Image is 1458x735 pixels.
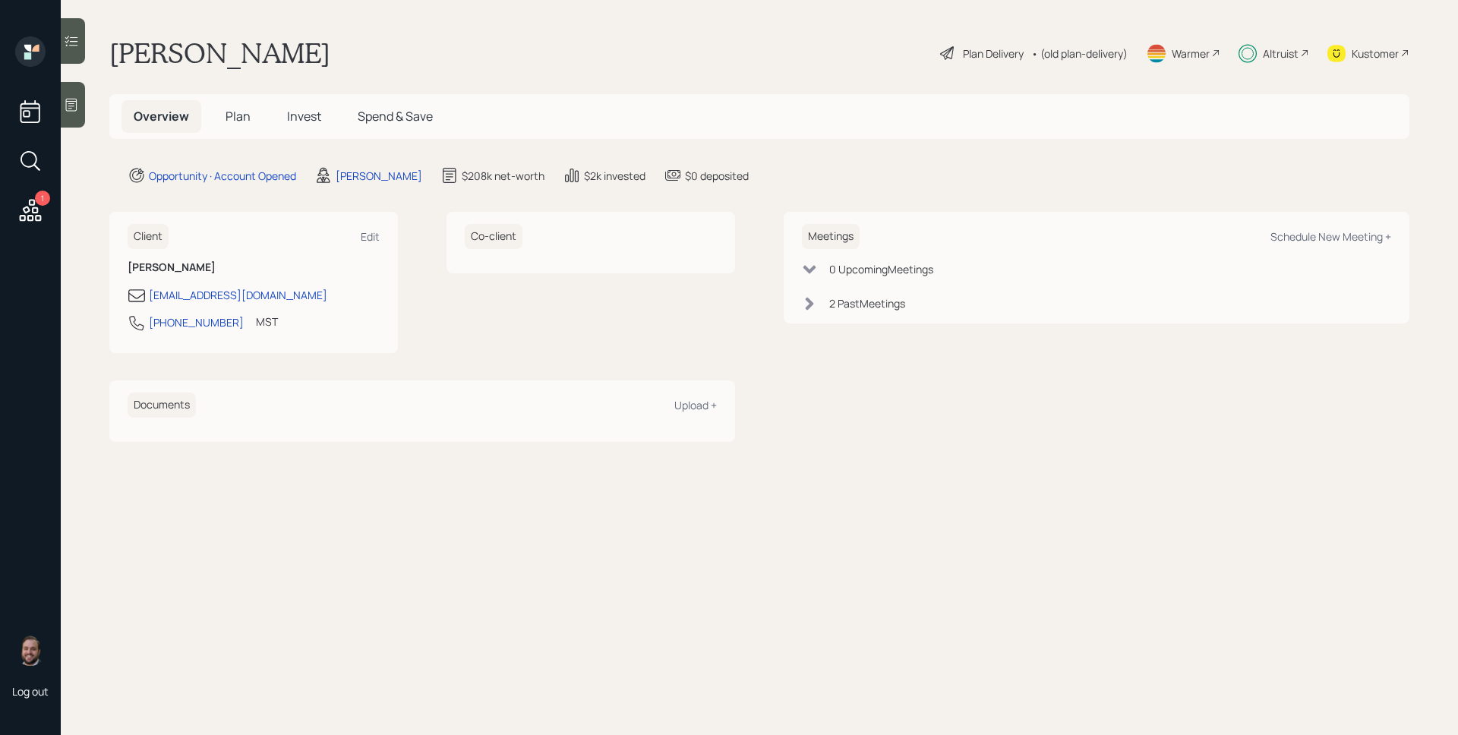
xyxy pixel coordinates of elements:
h6: Meetings [802,224,860,249]
div: 1 [35,191,50,206]
span: Overview [134,108,189,125]
img: james-distasi-headshot.png [15,636,46,666]
span: Plan [226,108,251,125]
div: [EMAIL_ADDRESS][DOMAIN_NAME] [149,287,327,303]
div: $208k net-worth [462,168,544,184]
div: Schedule New Meeting + [1270,229,1391,244]
div: $2k invested [584,168,645,184]
span: Invest [287,108,321,125]
div: [PERSON_NAME] [336,168,422,184]
div: $0 deposited [685,168,749,184]
div: Upload + [674,398,717,412]
h6: Client [128,224,169,249]
h6: Co-client [465,224,522,249]
div: 2 Past Meeting s [829,295,905,311]
h6: Documents [128,393,196,418]
div: Kustomer [1352,46,1399,62]
div: Opportunity · Account Opened [149,168,296,184]
div: Altruist [1263,46,1299,62]
div: • (old plan-delivery) [1031,46,1128,62]
div: MST [256,314,278,330]
div: Warmer [1172,46,1210,62]
h6: [PERSON_NAME] [128,261,380,274]
div: Log out [12,684,49,699]
div: 0 Upcoming Meeting s [829,261,933,277]
div: Edit [361,229,380,244]
div: Plan Delivery [963,46,1024,62]
span: Spend & Save [358,108,433,125]
div: [PHONE_NUMBER] [149,314,244,330]
h1: [PERSON_NAME] [109,36,330,70]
